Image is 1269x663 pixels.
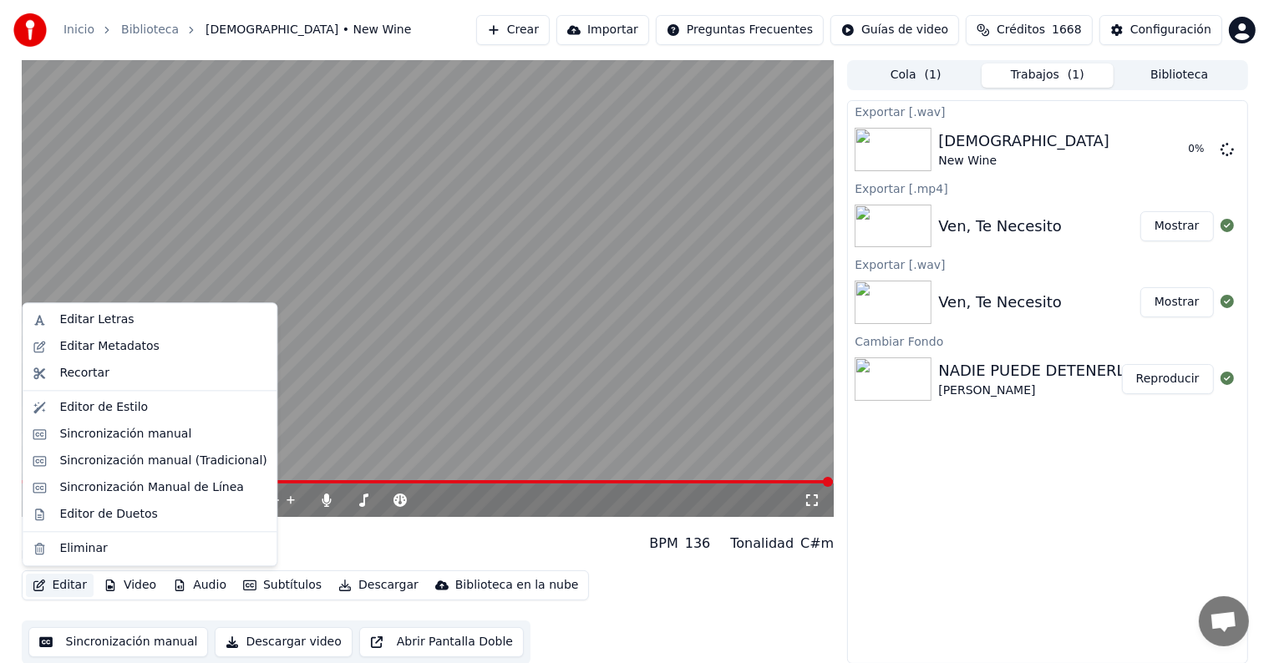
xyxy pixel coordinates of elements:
div: Exportar [.wav] [848,254,1246,274]
div: Biblioteca en la nube [455,577,579,594]
div: NADIE PUEDE DETENERLE [938,359,1134,382]
div: Sincronización manual (Tradicional) [59,453,266,469]
div: Tonalidad [730,534,794,554]
div: Editor de Estilo [59,399,148,416]
button: Trabajos [982,63,1114,88]
button: Descargar video [215,627,352,657]
button: Descargar [332,574,425,597]
button: Configuración [1099,15,1222,45]
div: Editar Letras [59,311,134,328]
button: Reproducir [1122,364,1214,394]
div: Configuración [1130,22,1211,38]
span: ( 1 ) [1068,67,1084,84]
button: Preguntas Frecuentes [656,15,824,45]
button: Abrir Pantalla Doble [359,627,524,657]
div: Eliminar [59,540,107,557]
div: Sincronización manual [59,426,191,443]
button: Créditos1668 [966,15,1093,45]
div: Exportar [.wav] [848,101,1246,121]
div: BPM [649,534,678,554]
span: ( 1 ) [925,67,942,84]
img: youka [13,13,47,47]
div: C#m [800,534,834,554]
button: Video [97,574,163,597]
div: Exportar [.mp4] [848,178,1246,198]
button: Guías de video [830,15,959,45]
button: Editar [26,574,94,597]
button: Mostrar [1140,287,1214,317]
span: [DEMOGRAPHIC_DATA] • New Wine [206,22,411,38]
div: Ven, Te Necesito [938,291,1062,314]
a: Biblioteca [121,22,179,38]
div: [DEMOGRAPHIC_DATA] [938,129,1109,153]
div: New Wine [938,153,1109,170]
div: Editor de Duetos [59,506,157,523]
button: Subtítulos [236,574,328,597]
div: Recortar [59,365,109,382]
button: Biblioteca [1114,63,1246,88]
a: Inicio [63,22,94,38]
div: 0 % [1189,143,1214,156]
div: Chat abierto [1199,596,1249,646]
button: Cola [850,63,982,88]
div: [PERSON_NAME] [938,382,1134,399]
div: Editar Metadatos [59,338,159,355]
div: 136 [685,534,711,554]
button: Mostrar [1140,211,1214,241]
nav: breadcrumb [63,22,411,38]
button: Importar [556,15,649,45]
div: Cambiar Fondo [848,331,1246,351]
span: 1668 [1052,22,1082,38]
div: Sincronización Manual de Línea [59,479,244,496]
span: Créditos [997,22,1045,38]
button: Sincronización manual [28,627,209,657]
button: Audio [166,574,233,597]
div: Ven, Te Necesito [938,215,1062,238]
button: Crear [476,15,550,45]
